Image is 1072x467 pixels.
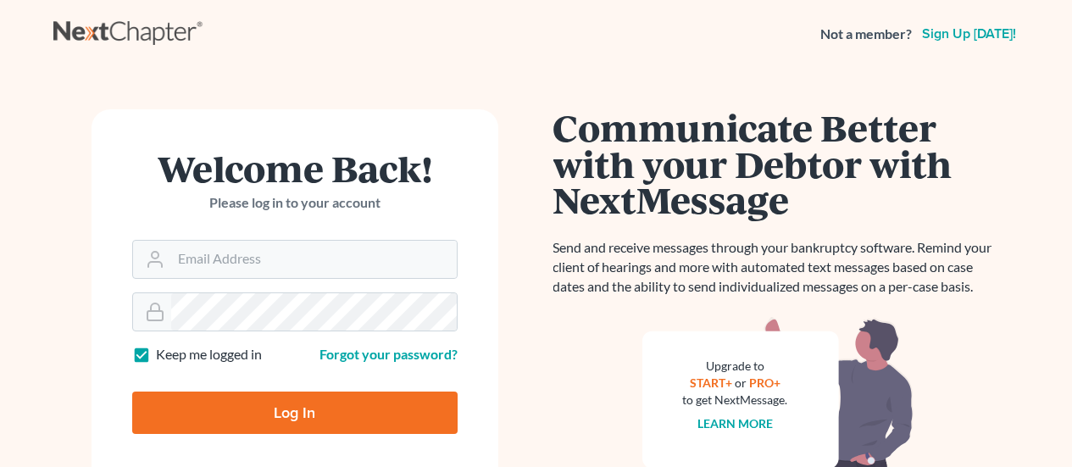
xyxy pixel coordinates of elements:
h1: Communicate Better with your Debtor with NextMessage [553,109,1003,218]
a: START+ [690,375,732,390]
div: to get NextMessage. [683,392,788,409]
p: Send and receive messages through your bankruptcy software. Remind your client of hearings and mo... [553,238,1003,297]
a: PRO+ [749,375,780,390]
p: Please log in to your account [132,193,458,213]
a: Learn more [697,416,773,431]
strong: Not a member? [820,25,912,44]
a: Sign up [DATE]! [919,27,1019,41]
input: Email Address [171,241,457,278]
input: Log In [132,392,458,434]
label: Keep me logged in [156,345,262,364]
h1: Welcome Back! [132,150,458,186]
a: Forgot your password? [319,346,458,362]
span: or [735,375,747,390]
div: Upgrade to [683,358,788,375]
